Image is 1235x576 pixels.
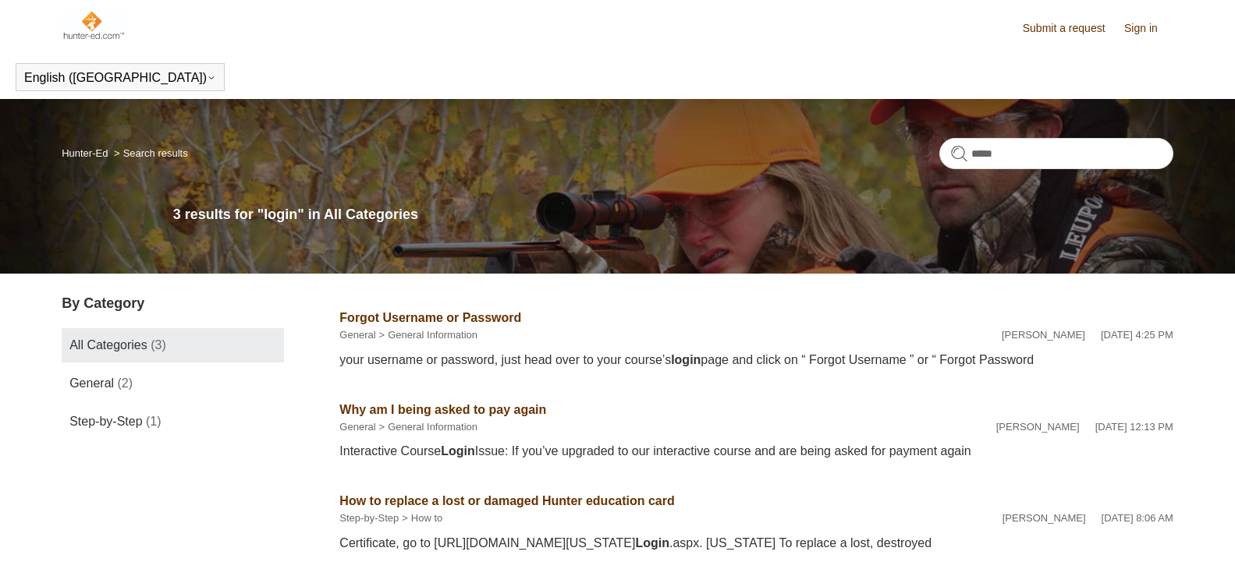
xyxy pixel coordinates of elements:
[376,419,478,435] li: General Information
[996,419,1080,435] li: [PERSON_NAME]
[62,293,284,314] h3: By Category
[62,147,108,159] a: Hunter-Ed
[1002,327,1085,343] li: [PERSON_NAME]
[69,415,142,428] span: Step-by-Step
[62,405,284,439] a: Step-by-Step (1)
[62,147,111,159] li: Hunter-Ed
[62,366,284,401] a: General (2)
[339,403,546,416] a: Why am I being asked to pay again
[411,512,442,524] a: How to
[388,329,477,341] a: General Information
[939,138,1173,169] input: Search
[339,494,674,507] a: How to replace a lost or damaged Hunter education card
[1023,20,1121,37] a: Submit a request
[339,311,521,324] a: Forgot Username or Password
[24,71,216,85] button: English ([GEOGRAPHIC_DATA])
[111,147,188,159] li: Search results
[339,351,1173,369] div: your username or password, just head over to your course’s page and click on “ Forgot Username ” ...
[62,328,284,362] a: All Categories (3)
[339,442,1173,461] div: Interactive Course Issue: If you’ve upgraded to our interactive course and are being asked for pa...
[635,536,669,549] em: Login
[339,511,399,526] li: Step-by-Step
[339,512,399,524] a: Step-by-Step
[151,338,166,352] span: (3)
[1095,421,1173,433] time: 04/08/2025, 12:13
[339,327,375,343] li: General
[173,204,1173,225] h1: 3 results for "login" in All Categories
[62,9,125,41] img: Hunter-Ed Help Center home page
[441,444,475,458] em: Login
[399,511,442,526] li: How to
[146,415,161,428] span: (1)
[1102,512,1173,524] time: 07/28/2022, 08:06
[1124,20,1173,37] a: Sign in
[671,353,701,366] em: login
[69,376,114,390] span: General
[339,329,375,341] a: General
[69,338,147,352] span: All Categories
[388,421,477,433] a: General Information
[376,327,478,343] li: General Information
[1003,511,1086,526] li: [PERSON_NAME]
[1101,329,1173,341] time: 05/20/2025, 16:25
[339,419,375,435] li: General
[339,534,1173,553] div: Certificate, go to [URL][DOMAIN_NAME][US_STATE] .aspx. [US_STATE] To replace a lost, destroyed
[339,421,375,433] a: General
[118,376,133,390] span: (2)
